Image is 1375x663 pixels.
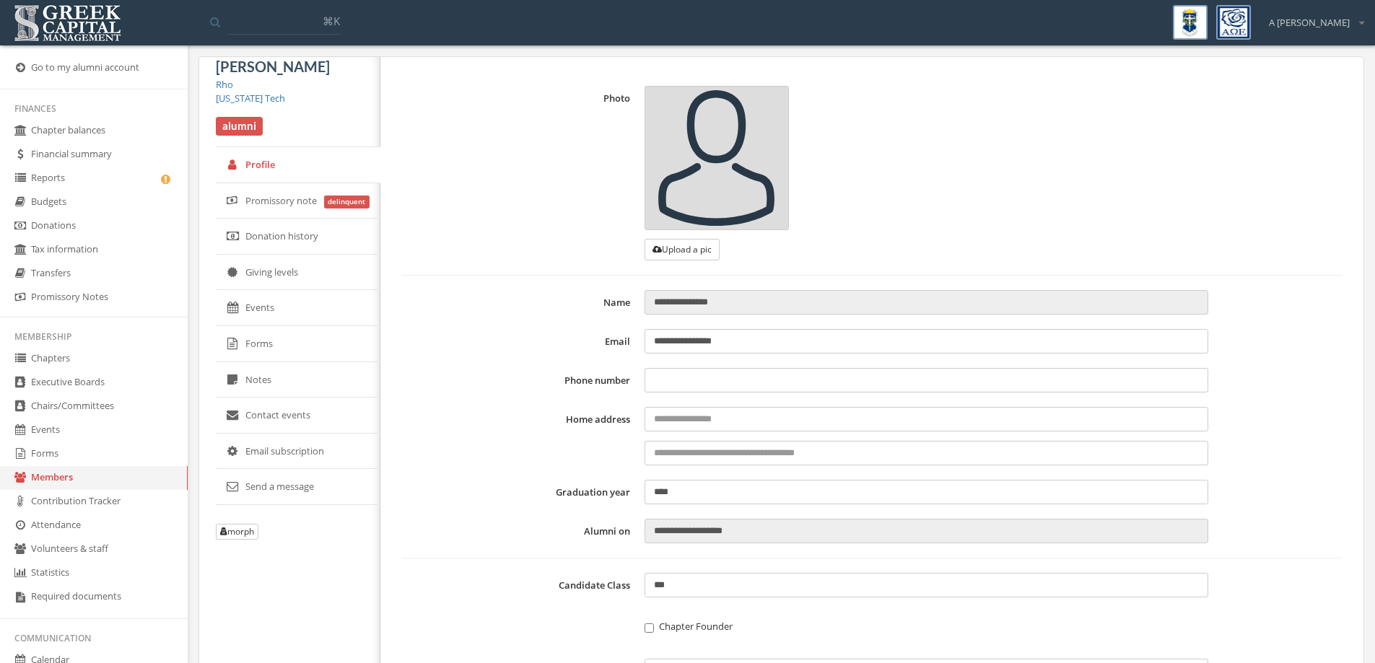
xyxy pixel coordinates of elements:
[216,255,380,291] a: Giving levels
[402,368,637,392] label: Phone number
[402,329,637,354] label: Email
[402,573,637,597] label: Candidate Class
[645,623,654,633] input: Chapter Founder
[216,78,233,91] a: Rho
[216,362,380,398] a: Notes
[402,480,637,504] label: Graduation year
[216,147,380,183] a: Profile
[645,619,1208,633] label: Chapter Founder
[1269,16,1350,30] span: A [PERSON_NAME]
[216,117,263,136] span: alumni
[402,86,637,260] label: Photo
[216,58,330,75] span: [PERSON_NAME]
[216,524,258,540] button: morph
[216,469,380,505] a: Send a message
[645,239,720,260] button: Upload a pic
[402,290,637,315] label: Name
[216,92,285,105] a: [US_STATE] Tech
[1260,5,1364,30] div: A [PERSON_NAME]
[216,326,380,362] a: Forms
[402,407,637,465] label: Home address
[323,14,340,28] span: ⌘K
[402,519,637,543] label: Alumni on
[216,398,380,434] a: Contact events
[216,219,380,255] a: Donation history
[216,290,380,326] a: Events
[324,196,370,208] span: delinquent
[216,183,380,219] a: Promissory note
[216,434,380,470] a: Email subscription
